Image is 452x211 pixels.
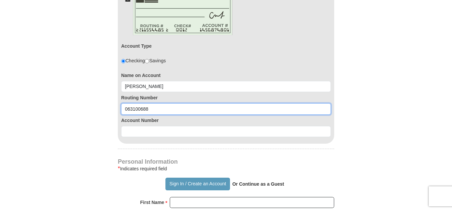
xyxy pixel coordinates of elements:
[121,72,331,79] label: Name on Account
[165,178,230,190] button: Sign In / Create an Account
[121,117,331,124] label: Account Number
[118,165,334,173] div: Indicates required field
[118,159,334,164] h4: Personal Information
[140,198,164,207] strong: First Name
[121,94,331,101] label: Routing Number
[232,181,284,187] strong: Or Continue as a Guest
[121,57,166,64] div: Checking Savings
[121,43,152,49] label: Account Type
